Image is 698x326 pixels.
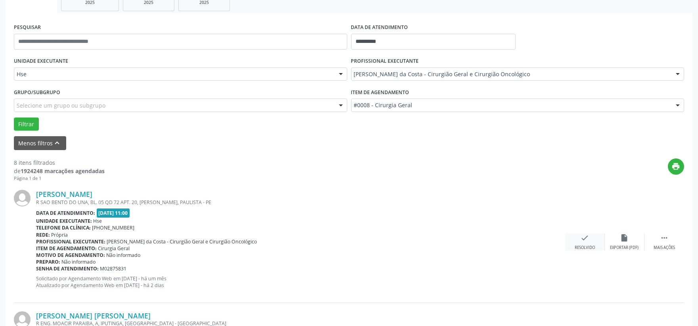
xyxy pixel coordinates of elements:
[36,275,565,289] p: Solicitado por Agendamento Web em [DATE] - há um mês Atualizado por Agendamento Web em [DATE] - h...
[36,252,105,258] b: Motivo de agendamento:
[351,86,409,98] label: Item de agendamento
[14,136,66,150] button: Menos filtroskeyboard_arrow_up
[94,218,102,224] span: Hse
[21,167,105,175] strong: 1924248 marcações agendadas
[14,55,68,68] label: UNIDADE EXECUTANTE
[17,101,105,110] span: Selecione um grupo ou subgrupo
[672,162,681,171] i: print
[100,265,127,272] span: M02875831
[354,101,668,109] span: #0008 - Cirurgia Geral
[92,224,135,231] span: [PHONE_NUMBER]
[660,233,669,242] i: 
[98,245,130,252] span: Cirurgia Geral
[53,139,62,147] i: keyboard_arrow_up
[351,55,419,68] label: PROFISSIONAL EXECUTANTE
[610,245,639,251] div: Exportar (PDF)
[97,208,130,218] span: [DATE] 11:00
[36,238,105,245] b: Profissional executante:
[36,218,92,224] b: Unidade executante:
[654,245,675,251] div: Mais ações
[575,245,595,251] div: Resolvido
[36,258,60,265] b: Preparo:
[36,231,50,238] b: Rede:
[36,311,151,320] a: [PERSON_NAME] [PERSON_NAME]
[36,245,97,252] b: Item de agendamento:
[36,210,95,216] b: Data de atendimento:
[581,233,589,242] i: check
[14,175,105,182] div: Página 1 de 1
[36,224,91,231] b: Telefone da clínica:
[14,167,105,175] div: de
[36,265,99,272] b: Senha de atendimento:
[14,118,39,131] button: Filtrar
[351,21,408,34] label: DATA DE ATENDIMENTO
[17,70,331,78] span: Hse
[14,158,105,167] div: 8 itens filtrados
[36,199,565,206] div: R SAO BENTO DO UNA, BL. 05 QD 72 APT. 20, [PERSON_NAME], PAULISTA - PE
[14,190,31,206] img: img
[668,158,684,175] button: print
[62,258,96,265] span: Não informado
[14,21,41,34] label: PESQUISAR
[52,231,68,238] span: Própria
[14,86,60,98] label: Grupo/Subgrupo
[354,70,668,78] span: [PERSON_NAME] da Costa - Cirurgião Geral e Cirurgião Oncológico
[107,238,257,245] span: [PERSON_NAME] da Costa - Cirurgião Geral e Cirurgião Oncológico
[620,233,629,242] i: insert_drive_file
[36,190,92,199] a: [PERSON_NAME]
[107,252,141,258] span: Não informado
